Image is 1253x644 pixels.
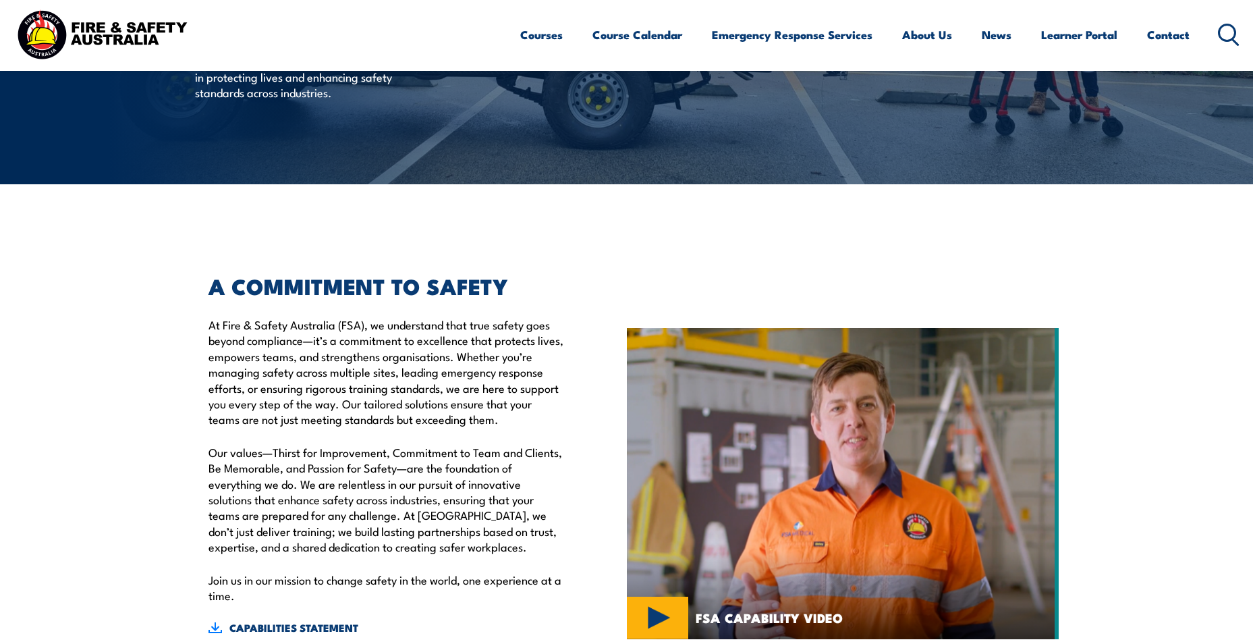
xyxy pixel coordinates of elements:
[1147,17,1190,53] a: Contact
[208,317,565,427] p: At Fire & Safety Australia (FSA), we understand that true safety goes beyond compliance—it’s a co...
[712,17,872,53] a: Emergency Response Services
[592,17,682,53] a: Course Calendar
[982,17,1011,53] a: News
[208,276,565,295] h2: A COMMITMENT TO SAFETY
[627,328,1059,639] img: person
[1041,17,1117,53] a: Learner Portal
[208,620,565,635] a: CAPABILITIES STATEMENT
[208,444,565,555] p: Our values—Thirst for Improvement, Commitment to Team and Clients, Be Memorable, and Passion for ...
[208,572,565,603] p: Join us in our mission to change safety in the world, one experience at a time.
[902,17,952,53] a: About Us
[520,17,563,53] a: Courses
[696,612,843,624] span: FSA CAPABILITY VIDEO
